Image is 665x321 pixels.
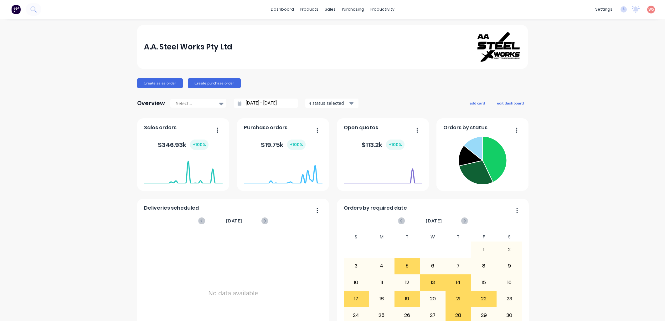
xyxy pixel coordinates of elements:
[144,124,177,131] span: Sales orders
[395,275,420,290] div: 12
[344,124,378,131] span: Open quotes
[446,275,471,290] div: 14
[420,291,445,307] div: 20
[144,41,232,53] div: A.A. Steel Works Pty Ltd
[344,275,369,290] div: 10
[592,5,616,14] div: settings
[339,5,367,14] div: purchasing
[471,258,496,274] div: 8
[497,232,522,242] div: S
[369,232,394,242] div: M
[477,32,521,62] img: A.A. Steel Works Pty Ltd
[471,275,496,290] div: 15
[367,5,398,14] div: productivity
[497,275,522,290] div: 16
[362,140,405,150] div: $ 113.2k
[471,291,496,307] div: 22
[137,97,165,110] div: Overview
[446,232,471,242] div: T
[343,232,369,242] div: S
[446,258,471,274] div: 7
[386,140,405,150] div: + 100 %
[420,232,446,242] div: W
[344,291,369,307] div: 17
[497,258,522,274] div: 9
[190,140,209,150] div: + 100 %
[497,242,522,257] div: 2
[466,99,489,107] button: add card
[369,258,394,274] div: 4
[395,291,420,307] div: 19
[137,78,183,88] button: Create sales order
[261,140,306,150] div: $ 19.75k
[648,7,654,12] span: WS
[420,258,445,274] div: 6
[305,99,358,108] button: 4 status selected
[322,5,339,14] div: sales
[226,217,242,224] span: [DATE]
[11,5,21,14] img: Factory
[446,291,471,307] div: 21
[369,275,394,290] div: 11
[493,99,528,107] button: edit dashboard
[426,217,442,224] span: [DATE]
[394,232,420,242] div: T
[420,275,445,290] div: 13
[395,258,420,274] div: 5
[297,5,322,14] div: products
[471,242,496,257] div: 1
[369,291,394,307] div: 18
[344,258,369,274] div: 3
[244,124,287,131] span: Purchase orders
[158,140,209,150] div: $ 346.93k
[443,124,487,131] span: Orders by status
[268,5,297,14] a: dashboard
[188,78,241,88] button: Create purchase order
[497,291,522,307] div: 23
[287,140,306,150] div: + 100 %
[309,100,348,106] div: 4 status selected
[471,232,497,242] div: F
